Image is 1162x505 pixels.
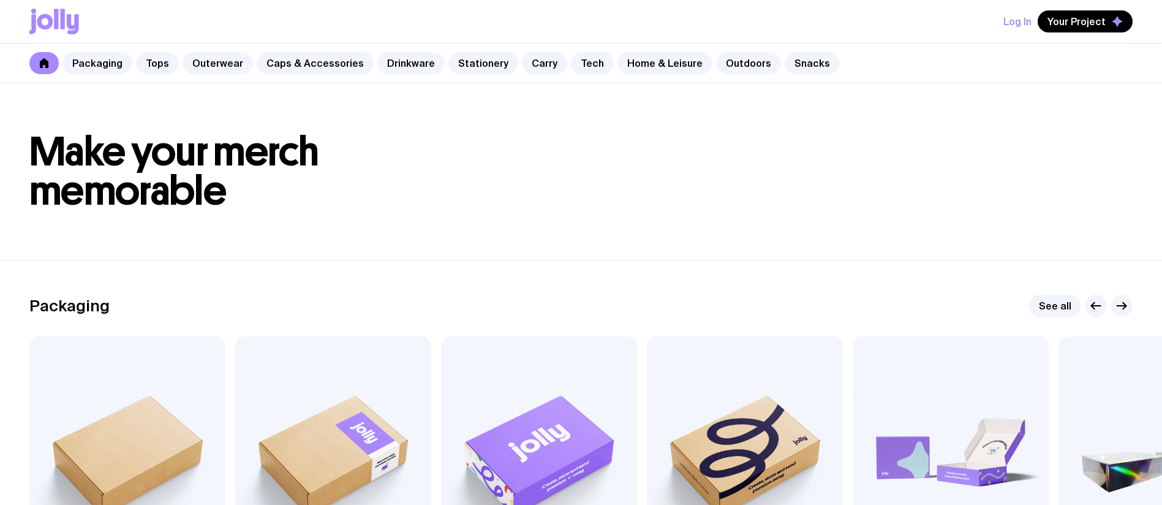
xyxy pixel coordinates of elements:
[522,52,567,74] a: Carry
[571,52,614,74] a: Tech
[183,52,253,74] a: Outerwear
[716,52,781,74] a: Outdoors
[1047,15,1106,28] span: Your Project
[1029,295,1081,317] a: See all
[136,52,179,74] a: Tops
[29,127,319,215] span: Make your merch memorable
[1003,10,1032,32] button: Log In
[448,52,518,74] a: Stationery
[257,52,374,74] a: Caps & Accessories
[1038,10,1133,32] button: Your Project
[62,52,132,74] a: Packaging
[617,52,712,74] a: Home & Leisure
[785,52,840,74] a: Snacks
[377,52,445,74] a: Drinkware
[29,297,110,315] h2: Packaging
